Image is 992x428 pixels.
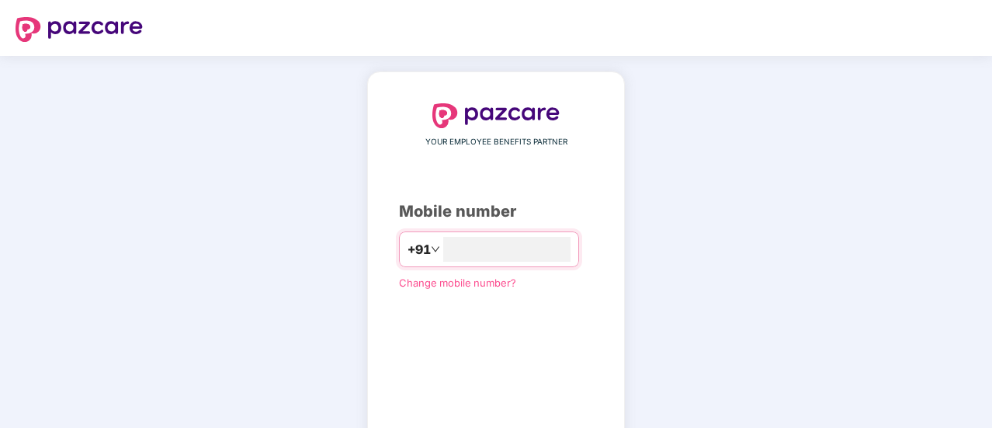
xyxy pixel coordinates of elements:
[16,17,143,42] img: logo
[399,200,593,224] div: Mobile number
[425,136,567,148] span: YOUR EMPLOYEE BENEFITS PARTNER
[432,103,560,128] img: logo
[408,240,431,259] span: +91
[399,277,516,289] a: Change mobile number?
[431,245,440,254] span: down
